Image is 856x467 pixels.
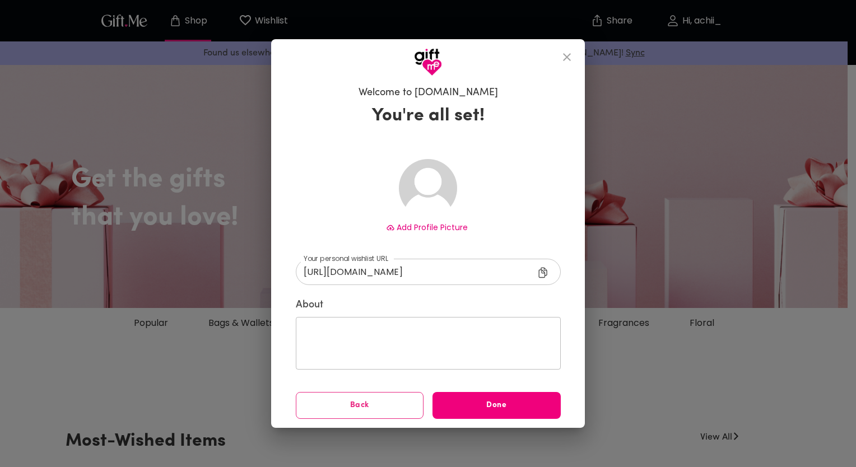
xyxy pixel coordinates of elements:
[399,159,457,217] img: Avatar
[553,44,580,71] button: close
[296,399,424,412] span: Back
[296,298,561,312] label: About
[296,392,424,419] button: Back
[372,105,485,127] h3: You're all set!
[359,86,498,100] h6: Welcome to [DOMAIN_NAME]
[414,48,442,76] img: GiftMe Logo
[397,222,468,233] span: Add Profile Picture
[432,392,561,419] button: Done
[432,399,561,412] span: Done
